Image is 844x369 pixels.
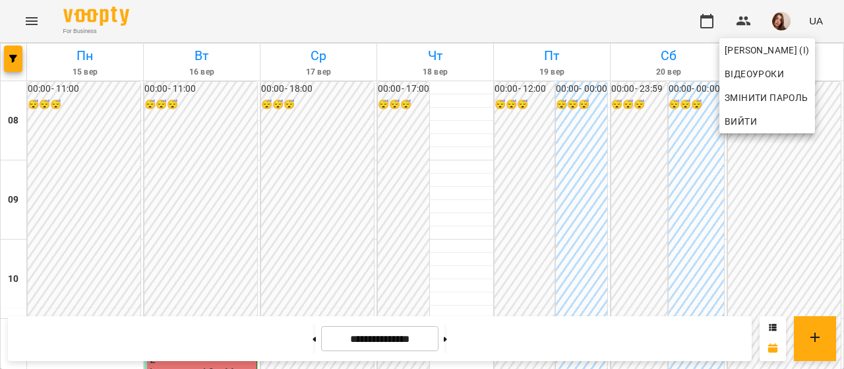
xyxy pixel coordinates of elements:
[725,66,784,82] span: Відеоуроки
[719,38,815,62] a: [PERSON_NAME] (і)
[725,90,810,106] span: Змінити пароль
[719,62,789,86] a: Відеоуроки
[725,42,810,58] span: [PERSON_NAME] (і)
[719,86,815,110] a: Змінити пароль
[719,110,815,133] button: Вийти
[725,114,757,129] span: Вийти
